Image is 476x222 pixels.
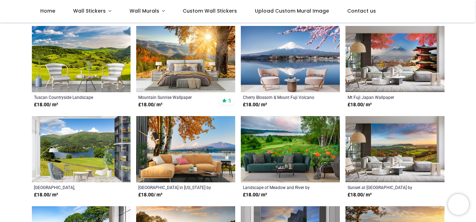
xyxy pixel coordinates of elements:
a: Landscape of Meadow and River by [PERSON_NAME] Gallery [243,184,319,190]
span: Contact us [347,7,376,14]
strong: £ 18.00 / m² [34,101,58,108]
strong: £ 18.00 / m² [348,101,372,108]
img: Mountain Sunrise Wall Mural Wallpaper [136,26,235,92]
strong: £ 18.00 / m² [348,191,372,199]
img: Sunset at Fire Beacon Hill Wall Mural by Gary Holpin [345,116,444,182]
a: Sunset at [GEOGRAPHIC_DATA] by [PERSON_NAME] [348,184,423,190]
span: Home [40,7,55,14]
img: Tuscan Countryside Landscape Wall Mural Wallpaper [32,26,131,92]
strong: £ 18.00 / m² [243,101,267,108]
span: 5 [228,97,231,104]
a: Mt Fuji Japan Wallpaper [348,94,423,100]
a: [GEOGRAPHIC_DATA], [GEOGRAPHIC_DATA] Landscape Wallpaper [34,184,110,190]
span: Upload Custom Mural Image [255,7,329,14]
iframe: Brevo live chat [448,194,469,215]
img: Landscape of Meadow and River Wall Mural by Jaynes Gallery - Danita Delimont [241,116,340,182]
a: Cherry Blossom & Mount Fuji Volcano Wallpaper [243,94,319,100]
span: Wall Stickers [73,7,106,14]
strong: £ 18.00 / m² [138,191,162,199]
img: Cherry Blossom & Mount Fuji Volcano Wall Mural Wallpaper [241,26,340,92]
a: [GEOGRAPHIC_DATA] in [US_STATE] by [PERSON_NAME] [138,184,214,190]
strong: £ 18.00 / m² [34,191,58,199]
strong: £ 18.00 / m² [243,191,267,199]
span: Custom Wall Stickers [183,7,237,14]
strong: £ 18.00 / m² [138,101,162,108]
img: Lake Grasmere, Lake District Landscape Wall Mural Wallpaper [32,116,131,182]
img: Mt Fuji Japan Wall Mural Wallpaper [345,26,444,92]
img: Black Butte Ranch in Oregon Wall Mural by Hollice Looney - Danita Delimont [136,116,235,182]
span: Wall Murals [129,7,159,14]
a: Tuscan Countryside Landscape Wallpaper [34,94,110,100]
a: Mountain Sunrise Wallpaper [138,94,214,100]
